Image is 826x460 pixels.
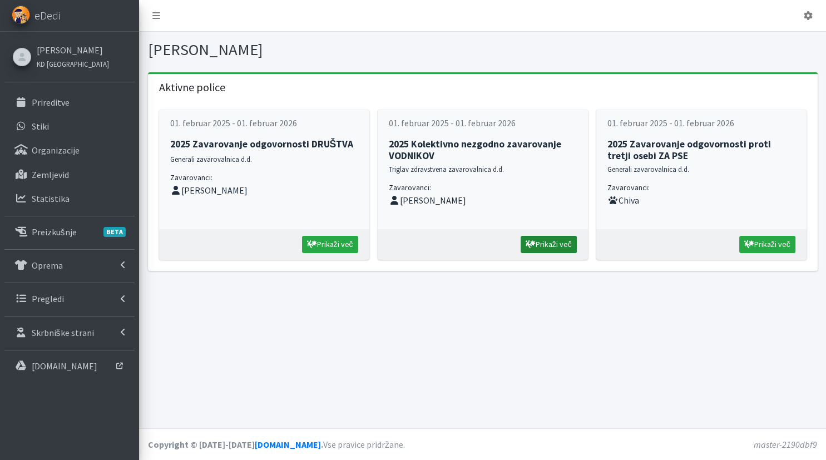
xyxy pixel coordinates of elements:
[607,116,795,130] p: 01. februar 2025 - 01. februar 2026
[521,236,577,253] a: Prikaži več
[4,164,135,186] a: Zemljevid
[170,138,354,150] strong: 2025 Zavarovanje odgovornosti DRUŠTVA
[32,121,49,132] p: Stiki
[4,187,135,210] a: Statistika
[4,355,135,377] a: [DOMAIN_NAME]
[389,194,577,207] li: [PERSON_NAME]
[32,327,94,338] p: Skrbniške strani
[607,165,689,174] small: Generali zavarovalnica d.d.
[4,91,135,113] a: Prireditve
[32,293,64,304] p: Pregledi
[170,172,358,184] p: Zavarovanci:
[754,439,817,450] em: master-2190dbf9
[32,260,63,271] p: Oprema
[389,165,504,174] small: Triglav zdravstvena zavarovalnica d.d.
[389,182,577,194] p: Zavarovanci:
[148,439,323,450] strong: Copyright © [DATE]-[DATE] .
[607,194,795,207] li: Chiva
[4,115,135,137] a: Stiki
[4,254,135,276] a: Oprema
[37,43,109,57] a: [PERSON_NAME]
[32,226,77,238] p: Preizkušnje
[34,7,60,24] span: eDedi
[139,428,826,460] footer: Vse pravice pridržane.
[389,138,561,162] strong: 2025 Kolektivno nezgodno zavarovanje VODNIKOV
[32,145,80,156] p: Organizacije
[32,193,70,204] p: Statistika
[37,60,109,68] small: KD [GEOGRAPHIC_DATA]
[148,40,479,60] h1: [PERSON_NAME]
[32,360,97,372] p: [DOMAIN_NAME]
[389,116,577,130] p: 01. februar 2025 - 01. februar 2026
[4,321,135,344] a: Skrbniške strani
[12,6,30,24] img: eDedi
[607,138,771,162] strong: 2025 Zavarovanje odgovornosti proti tretji osebi ZA PSE
[739,236,795,253] a: Prikaži več
[170,184,358,197] li: [PERSON_NAME]
[255,439,321,450] a: [DOMAIN_NAME]
[302,236,358,253] a: Prikaži več
[4,288,135,310] a: Pregledi
[607,182,795,194] p: Zavarovanci:
[32,97,70,108] p: Prireditve
[148,74,818,101] h5: Aktivne police
[4,221,135,243] a: PreizkušnjeBETA
[103,227,126,237] span: BETA
[37,57,109,70] a: KD [GEOGRAPHIC_DATA]
[170,116,358,130] p: 01. februar 2025 - 01. februar 2026
[170,155,252,164] small: Generali zavarovalnica d.d.
[32,169,69,180] p: Zemljevid
[4,139,135,161] a: Organizacije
